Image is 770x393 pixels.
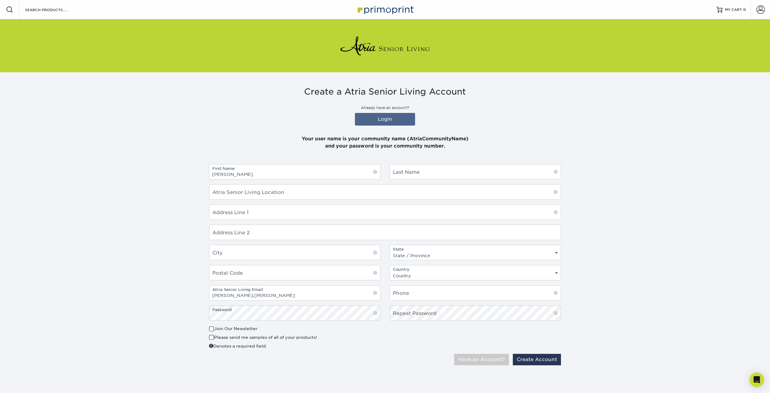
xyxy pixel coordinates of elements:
div: Open Intercom Messenger [750,373,764,387]
input: SEARCH PRODUCTS..... [24,6,83,13]
iframe: reCAPTCHA [470,326,550,346]
label: Please send me samples of all of your products! [209,334,317,340]
h3: Create a Atria Senior Living Account [209,87,561,97]
img: Atria Senior Living [340,34,430,58]
label: Join Our Newsletter [209,326,257,332]
p: Already have an account? [209,105,561,111]
p: Your user name is your community name (AtriaCommunityName) and your password is your community nu... [209,128,561,150]
div: Denotes a required field. [209,343,380,349]
a: Login [355,113,415,126]
img: Primoprint [355,3,415,16]
button: Have an Account? [454,354,509,365]
span: MY CART [725,7,742,12]
button: Create Account [513,354,561,365]
span: 0 [743,8,746,12]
